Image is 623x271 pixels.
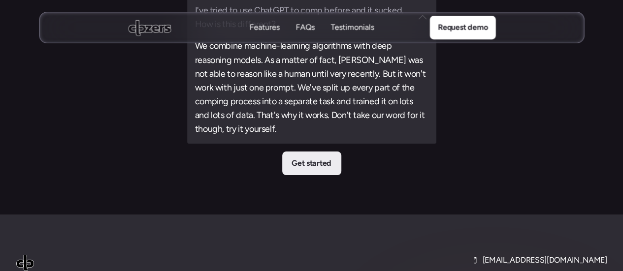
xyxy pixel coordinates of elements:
[429,16,495,39] a: Request demo
[282,151,341,175] a: Get started
[292,157,331,170] p: Get started
[482,254,607,267] p: [EMAIL_ADDRESS][DOMAIN_NAME]
[330,22,374,33] p: Testimonials
[330,33,374,44] p: Testimonials
[195,39,428,136] h3: We combine machine-learning algorithms with deep reasoning models. As a matter of fact, [PERSON_N...
[249,33,280,44] p: Features
[249,22,280,33] p: Features
[295,33,315,44] p: FAQs
[249,22,280,33] a: FeaturesFeatures
[330,22,374,33] a: TestimonialsTestimonials
[437,21,487,34] p: Request demo
[295,22,315,33] p: FAQs
[295,22,315,33] a: FAQsFAQs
